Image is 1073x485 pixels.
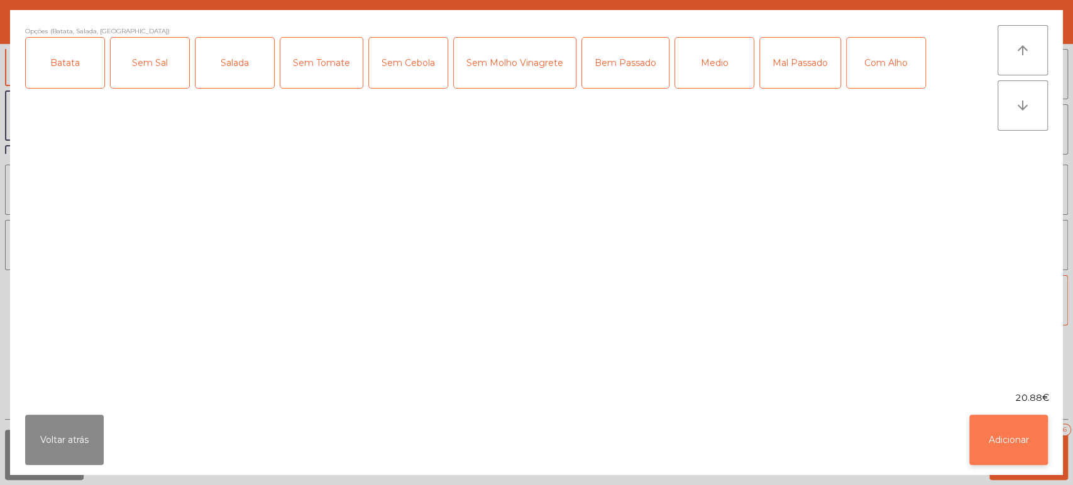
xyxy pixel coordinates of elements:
[25,25,48,37] span: Opções
[195,38,274,88] div: Salada
[369,38,448,88] div: Sem Cebola
[111,38,189,88] div: Sem Sal
[998,25,1048,75] button: arrow_upward
[582,38,669,88] div: Bem Passado
[26,38,104,88] div: Batata
[454,38,576,88] div: Sem Molho Vinagrete
[998,80,1048,131] button: arrow_downward
[10,391,1063,405] div: 20.88€
[969,415,1048,465] button: Adicionar
[847,38,925,88] div: Com Alho
[760,38,840,88] div: Mal Passado
[1015,43,1030,58] i: arrow_upward
[1015,98,1030,113] i: arrow_downward
[280,38,363,88] div: Sem Tomate
[25,415,104,465] button: Voltar atrás
[50,25,170,37] span: (Batata, Salada, [GEOGRAPHIC_DATA])
[675,38,754,88] div: Medio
